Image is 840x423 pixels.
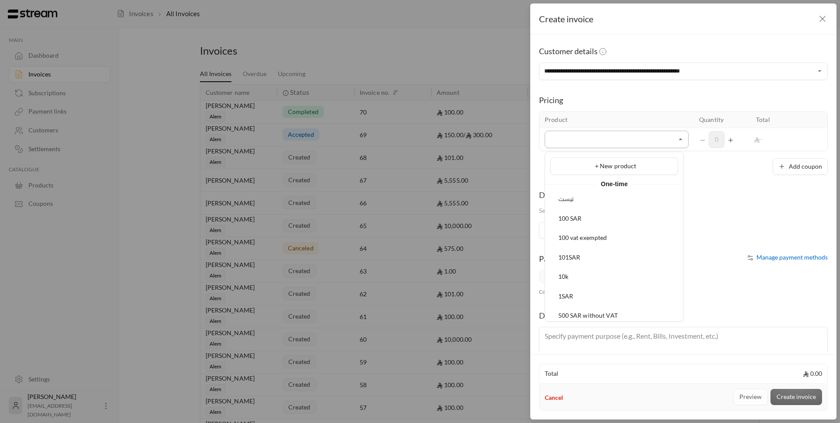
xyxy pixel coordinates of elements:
[545,393,563,402] button: Cancel
[539,94,828,106] div: Pricing
[539,112,694,128] th: Product
[539,189,624,201] div: Due date
[595,162,637,170] span: + New product
[596,179,632,189] span: One-time
[558,253,581,261] span: 101SAR
[558,292,574,300] span: 1SAR
[756,253,828,261] span: Manage payment methods
[815,66,825,76] button: Open
[539,46,609,56] span: Customer details
[545,369,558,378] span: Total
[558,215,582,222] span: 100 SAR
[675,134,686,145] button: Close
[558,195,574,202] span: تیست
[803,369,822,378] span: 0.00
[694,112,751,128] th: Quantity
[709,131,724,148] span: 0
[558,234,607,241] span: 100 vat exempted
[539,111,828,151] table: Selected Products
[773,158,828,175] button: Add coupon
[558,273,568,280] span: 10k
[558,312,618,319] span: 500 SAR without VAT
[539,14,593,24] span: Create invoice
[751,112,808,128] th: Total
[751,128,808,151] td: -
[535,288,832,295] div: Coupons are excluded from installments.
[539,207,624,214] span: Select the day the invoice is due
[539,270,564,283] span: Card
[539,254,601,264] span: Payment methods
[539,311,614,320] span: Description (optional)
